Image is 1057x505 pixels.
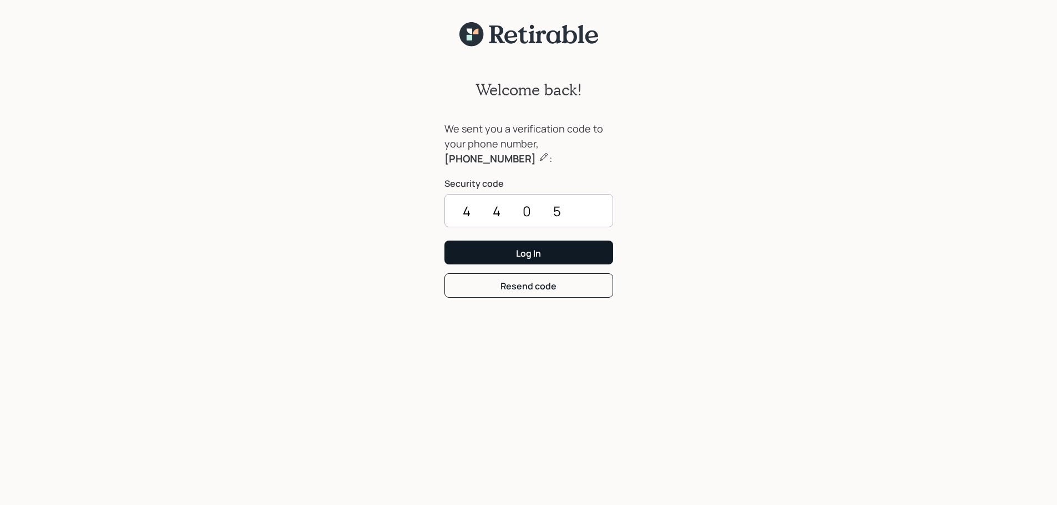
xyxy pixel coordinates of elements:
[444,121,613,166] div: We sent you a verification code to your phone number, :
[444,273,613,297] button: Resend code
[444,177,613,190] label: Security code
[444,241,613,264] button: Log In
[516,247,541,259] div: Log In
[444,152,536,165] b: [PHONE_NUMBER]
[476,80,582,99] h2: Welcome back!
[444,194,613,227] input: ••••
[500,280,557,292] div: Resend code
